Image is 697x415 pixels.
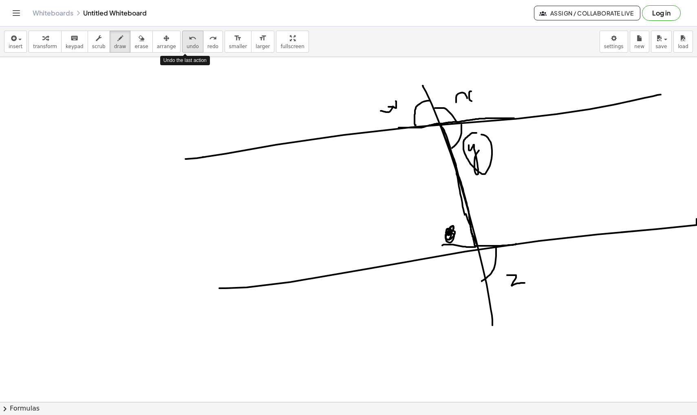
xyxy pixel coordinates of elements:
button: erase [130,31,152,53]
span: Assign / Collaborate Live [541,9,633,17]
i: keyboard [71,33,78,43]
button: format_sizesmaller [225,31,251,53]
button: insert [4,31,27,53]
button: undoundo [182,31,203,53]
span: fullscreen [280,44,304,49]
span: keypad [66,44,84,49]
span: save [655,44,667,49]
span: insert [9,44,22,49]
span: arrange [157,44,176,49]
button: settings [600,31,628,53]
button: Assign / Collaborate Live [534,6,640,20]
span: new [634,44,644,49]
button: transform [29,31,62,53]
button: redoredo [203,31,223,53]
button: save [651,31,672,53]
span: erase [135,44,148,49]
span: larger [256,44,270,49]
button: Log in [642,5,681,21]
i: undo [189,33,196,43]
span: redo [207,44,218,49]
button: format_sizelarger [251,31,274,53]
button: keyboardkeypad [61,31,88,53]
button: draw [110,31,131,53]
button: scrub [88,31,110,53]
span: scrub [92,44,106,49]
div: Undo the last action [160,56,210,65]
span: transform [33,44,57,49]
span: load [678,44,688,49]
span: undo [187,44,199,49]
button: load [673,31,693,53]
span: draw [114,44,126,49]
button: new [630,31,649,53]
i: format_size [259,33,267,43]
i: format_size [234,33,242,43]
button: fullscreen [276,31,309,53]
button: arrange [152,31,181,53]
a: Whiteboards [33,9,73,17]
span: settings [604,44,624,49]
button: Toggle navigation [10,7,23,20]
span: smaller [229,44,247,49]
i: redo [209,33,217,43]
